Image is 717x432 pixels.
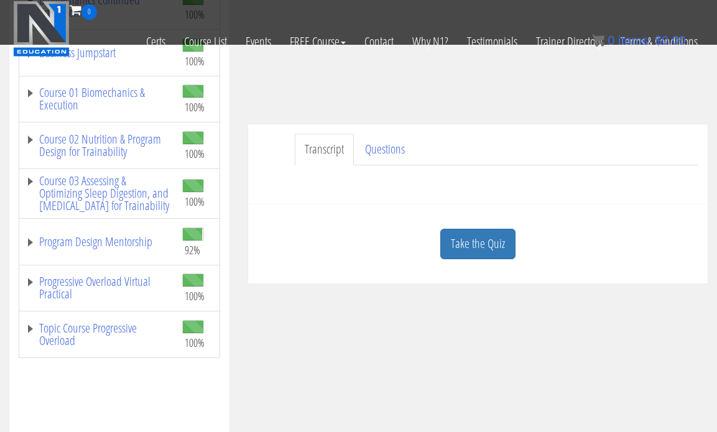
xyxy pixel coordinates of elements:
[25,322,170,347] a: Topic Course Progressive Overload
[655,34,662,47] span: $
[440,229,516,259] a: Take the Quiz
[185,336,205,349] span: 100%
[280,20,355,63] a: FREE Course
[137,20,175,63] a: Certs
[185,100,205,114] span: 100%
[618,34,651,47] span: items:
[25,236,170,248] a: Program Design Mentorship
[70,1,97,18] a: 0
[25,275,170,300] a: Progressive Overload Virtual Practical
[185,243,200,257] span: 92%
[655,34,686,47] bdi: 0.00
[403,20,458,63] a: Why N1?
[185,147,205,160] span: 100%
[458,20,527,63] a: Testimonials
[185,289,205,303] span: 100%
[592,34,604,47] img: icon11.png
[185,195,205,208] span: 100%
[13,1,70,57] img: n1-education
[25,86,170,111] a: Course 01 Biomechanics & Execution
[592,34,686,47] a: 0 items: $0.00
[185,54,205,68] span: 100%
[25,175,170,212] a: Course 03 Assessing & Optimizing Sleep Digestion, and [MEDICAL_DATA] for Trainability
[295,134,354,165] a: Transcript
[355,20,403,63] a: Contact
[608,34,614,47] span: 0
[611,20,707,63] a: Terms & Conditions
[175,20,236,63] a: Course List
[25,133,170,158] a: Course 02 Nutrition & Program Design for Trainability
[527,20,611,63] a: Trainer Directory
[355,134,415,165] a: Questions
[236,20,280,63] a: Events
[81,4,97,20] span: 0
